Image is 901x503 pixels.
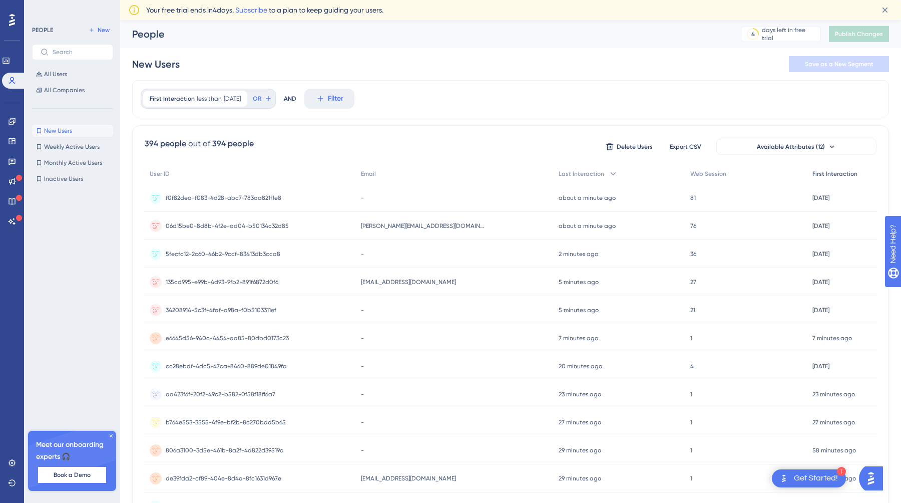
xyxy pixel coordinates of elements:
span: - [361,390,364,398]
span: - [361,362,364,370]
span: OR [253,95,261,103]
span: New Users [44,127,72,135]
span: All Users [44,70,67,78]
span: New [98,26,110,34]
button: New [85,24,113,36]
span: 81 [690,194,696,202]
button: Delete Users [604,139,654,155]
button: Available Attributes (12) [716,139,876,155]
div: days left in free trial [762,26,817,42]
time: 58 minutes ago [812,447,856,454]
div: AND [284,89,296,109]
iframe: UserGuiding AI Assistant Launcher [859,463,889,493]
time: 5 minutes ago [559,279,599,286]
div: 394 people [212,138,254,150]
span: f0f82dea-f083-4d28-abc7-783aa821f1e8 [166,194,281,202]
span: 1 [690,390,692,398]
div: PEOPLE [32,26,53,34]
span: Inactive Users [44,175,83,183]
time: [DATE] [812,194,829,201]
span: 06d15be0-8d8b-4f2e-ad04-b50134c32d85 [166,222,289,230]
span: First Interaction [812,170,857,178]
button: Monthly Active Users [32,157,113,169]
span: 4 [690,362,694,370]
span: User ID [150,170,170,178]
span: Last Interaction [559,170,604,178]
span: Weekly Active Users [44,143,100,151]
span: 76 [690,222,696,230]
span: Monthly Active Users [44,159,102,167]
span: - [361,194,364,202]
span: [EMAIL_ADDRESS][DOMAIN_NAME] [361,278,456,286]
span: cc28ebdf-4dc5-47ca-8460-889de01849fa [166,362,287,370]
div: 1 [837,467,846,476]
time: [DATE] [812,279,829,286]
button: Save as a New Segment [789,56,889,72]
span: - [361,446,364,454]
span: Filter [328,93,343,105]
div: Open Get Started! checklist, remaining modules: 1 [772,469,846,487]
time: about a minute ago [559,222,616,229]
span: Delete Users [617,143,653,151]
span: e6645d56-940c-4454-aa85-80dbd0173c23 [166,334,289,342]
span: Meet our onboarding experts 🎧 [36,439,108,463]
button: New Users [32,125,113,137]
span: Email [361,170,376,178]
div: out of [188,138,210,150]
button: Book a Demo [38,467,106,483]
span: - [361,250,364,258]
span: b764e553-3555-4f9e-bf2b-8c270bdd5b65 [166,418,286,426]
span: 135cd995-e99b-4d93-9fb2-891f6872d0f6 [166,278,278,286]
span: 21 [690,306,695,314]
span: Need Help? [24,3,63,15]
span: 1 [690,446,692,454]
button: Publish Changes [829,26,889,42]
time: [DATE] [812,222,829,229]
time: 29 minutes ago [559,475,601,482]
span: 1 [690,334,692,342]
span: Your free trial ends in 4 days. to a plan to keep guiding your users. [146,4,383,16]
div: People [132,27,716,41]
span: First Interaction [150,95,195,103]
input: Search [53,49,105,56]
span: 27 [690,278,696,286]
span: Export CSV [670,143,701,151]
img: launcher-image-alternative-text [778,472,790,484]
span: Available Attributes (12) [757,143,825,151]
time: 29 minutes ago [559,447,601,454]
span: Web Session [690,170,726,178]
time: about a minute ago [559,194,616,201]
span: Book a Demo [54,471,91,479]
time: 7 minutes ago [559,335,598,342]
time: 2 minutes ago [559,250,598,258]
time: 7 minutes ago [812,335,852,342]
span: 36 [690,250,696,258]
span: 1 [690,418,692,426]
button: Inactive Users [32,173,113,185]
span: [EMAIL_ADDRESS][DOMAIN_NAME] [361,474,456,482]
span: - [361,418,364,426]
time: 5 minutes ago [559,307,599,314]
time: 27 minutes ago [812,419,855,426]
button: Export CSV [660,139,710,155]
span: 806a3100-3d5e-461b-8a2f-4d822d39519c [166,446,283,454]
button: Filter [304,89,354,109]
span: 5fecfc12-2c60-46b2-9ccf-83413db3cca8 [166,250,280,258]
span: less than [197,95,222,103]
div: 394 people [145,138,186,150]
span: 1 [690,474,692,482]
span: - [361,306,364,314]
span: - [361,334,364,342]
span: 34208914-5c3f-4faf-a98a-f0b5103311ef [166,306,276,314]
button: Weekly Active Users [32,141,113,153]
time: [DATE] [812,307,829,314]
time: 20 minutes ago [559,363,602,370]
span: de39fda2-cf89-404e-8d4a-8fc1631d967e [166,474,281,482]
span: Publish Changes [835,30,883,38]
a: Subscribe [235,6,267,14]
span: [PERSON_NAME][EMAIL_ADDRESS][DOMAIN_NAME] [361,222,486,230]
time: 23 minutes ago [559,391,601,398]
button: OR [251,91,273,107]
span: Save as a New Segment [805,60,873,68]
